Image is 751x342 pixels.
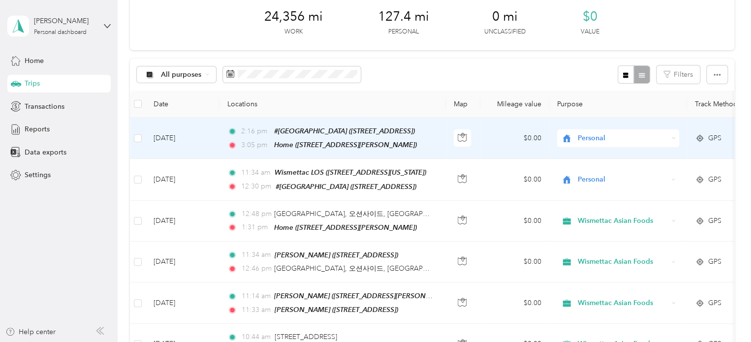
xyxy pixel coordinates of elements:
span: [STREET_ADDRESS] [275,333,337,341]
span: 0 mi [492,9,518,25]
td: $0.00 [480,118,549,159]
span: [GEOGRAPHIC_DATA], 오션사이드, [GEOGRAPHIC_DATA] [274,264,458,273]
td: [DATE] [146,282,219,324]
div: Personal dashboard [34,30,87,35]
span: Wismettac Asian Foods [578,298,668,309]
td: [DATE] [146,201,219,242]
span: #[GEOGRAPHIC_DATA] ([STREET_ADDRESS]) [276,183,416,190]
span: 12:48 pm [241,209,269,219]
span: GPS [708,133,721,144]
p: Unclassified [484,28,526,36]
span: Personal [578,174,668,185]
button: Help center [5,327,56,337]
th: Locations [219,91,446,118]
span: 11:34 am [241,167,270,178]
span: Wismettac Asian Foods [578,256,668,267]
p: Personal [388,28,419,36]
td: [DATE] [146,159,219,200]
span: GPS [708,174,721,185]
span: [PERSON_NAME] ([STREET_ADDRESS]) [275,306,398,313]
th: Mileage value [480,91,549,118]
span: [PERSON_NAME] ([STREET_ADDRESS][PERSON_NAME][PERSON_NAME]) [274,292,509,300]
span: #[GEOGRAPHIC_DATA] ([STREET_ADDRESS]) [274,127,415,135]
span: 127.4 mi [378,9,429,25]
th: Date [146,91,219,118]
span: 11:34 am [241,249,270,260]
div: [PERSON_NAME] [34,16,95,26]
td: [DATE] [146,242,219,282]
span: 11:14 am [241,291,269,302]
td: $0.00 [480,242,549,282]
span: Home ([STREET_ADDRESS][PERSON_NAME]) [274,223,417,231]
td: [DATE] [146,118,219,159]
span: 12:46 pm [241,263,269,274]
span: Wismettac LOS ([STREET_ADDRESS][US_STATE]) [275,168,426,176]
span: Trips [25,78,40,89]
iframe: Everlance-gr Chat Button Frame [696,287,751,342]
span: 24,356 mi [264,9,323,25]
span: 12:30 pm [241,181,271,192]
span: 3:05 pm [241,140,269,151]
span: Home [25,56,44,66]
span: Transactions [25,101,64,112]
span: Wismettac Asian Foods [578,216,668,226]
span: 1:31 pm [241,222,269,233]
th: Map [446,91,480,118]
span: Reports [25,124,50,134]
span: Personal [578,133,668,144]
span: All purposes [161,71,202,78]
span: $0 [583,9,597,25]
span: Settings [25,170,51,180]
span: GPS [708,256,721,267]
button: Filters [657,65,700,84]
span: [GEOGRAPHIC_DATA], 오션사이드, [GEOGRAPHIC_DATA] [274,210,458,218]
td: $0.00 [480,282,549,324]
p: Value [581,28,599,36]
span: Home ([STREET_ADDRESS][PERSON_NAME]) [274,141,417,149]
td: $0.00 [480,159,549,200]
span: Data exports [25,147,66,157]
th: Purpose [549,91,687,118]
span: [PERSON_NAME] ([STREET_ADDRESS]) [275,251,398,259]
span: 11:33 am [241,305,270,315]
p: Work [284,28,303,36]
td: $0.00 [480,201,549,242]
span: GPS [708,216,721,226]
span: 2:16 pm [241,126,269,137]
